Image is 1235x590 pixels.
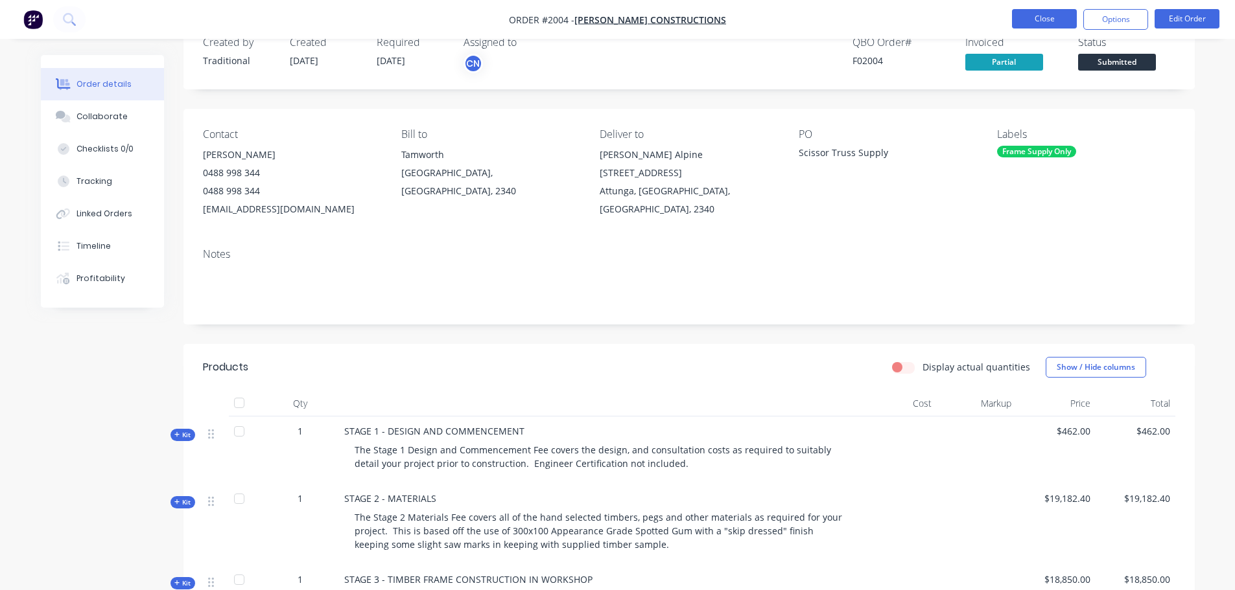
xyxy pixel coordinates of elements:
[965,36,1063,49] div: Invoiced
[509,14,574,26] span: Order #2004 -
[401,146,579,200] div: Tamworth[GEOGRAPHIC_DATA], [GEOGRAPHIC_DATA], 2340
[355,511,845,550] span: The Stage 2 Materials Fee covers all of the hand selected timbers, pegs and other materials as re...
[76,143,134,155] div: Checklists 0/0
[203,182,381,200] div: 0488 998 344
[853,36,950,49] div: QBO Order #
[41,100,164,133] button: Collaborate
[1012,9,1077,28] button: Close
[41,262,164,295] button: Profitability
[574,14,726,26] a: [PERSON_NAME] Constructions
[344,425,524,437] span: STAGE 1 - DESIGN AND COMMENCEMENT
[1078,54,1156,73] button: Submitted
[76,111,128,122] div: Collaborate
[171,429,195,441] div: Kit
[41,165,164,198] button: Tracking
[799,128,976,141] div: PO
[1022,424,1091,438] span: $462.00
[600,182,777,218] div: Attunga, [GEOGRAPHIC_DATA], [GEOGRAPHIC_DATA], 2340
[401,128,579,141] div: Bill to
[171,496,195,508] div: Kit
[344,573,593,585] span: STAGE 3 - TIMBER FRAME CONSTRUCTION IN WORKSHOP
[41,198,164,230] button: Linked Orders
[377,54,405,67] span: [DATE]
[76,240,111,252] div: Timeline
[464,36,593,49] div: Assigned to
[923,360,1030,374] label: Display actual quantities
[298,492,303,505] span: 1
[203,146,381,218] div: [PERSON_NAME]0488 998 3440488 998 344[EMAIL_ADDRESS][DOMAIN_NAME]
[858,391,937,416] div: Cost
[203,54,274,67] div: Traditional
[203,36,274,49] div: Created by
[203,359,248,375] div: Products
[298,424,303,438] span: 1
[1101,573,1170,586] span: $18,850.00
[1078,54,1156,70] span: Submitted
[1101,492,1170,505] span: $19,182.40
[41,133,164,165] button: Checklists 0/0
[290,54,318,67] span: [DATE]
[1046,357,1146,378] button: Show / Hide columns
[203,128,381,141] div: Contact
[23,10,43,29] img: Factory
[171,577,195,589] div: Kit
[174,430,191,440] span: Kit
[290,36,361,49] div: Created
[203,248,1175,260] div: Notes
[600,146,777,182] div: [PERSON_NAME] Alpine [STREET_ADDRESS]
[997,146,1076,157] div: Frame Supply Only
[1083,9,1148,30] button: Options
[377,36,448,49] div: Required
[203,200,381,218] div: [EMAIL_ADDRESS][DOMAIN_NAME]
[261,391,339,416] div: Qty
[174,497,191,507] span: Kit
[1022,573,1091,586] span: $18,850.00
[853,54,950,67] div: F02004
[600,146,777,218] div: [PERSON_NAME] Alpine [STREET_ADDRESS]Attunga, [GEOGRAPHIC_DATA], [GEOGRAPHIC_DATA], 2340
[401,146,579,164] div: Tamworth
[799,146,961,164] div: Scissor Truss Supply
[76,176,112,187] div: Tracking
[203,164,381,182] div: 0488 998 344
[1101,424,1170,438] span: $462.00
[76,273,125,284] div: Profitability
[203,146,381,164] div: [PERSON_NAME]
[355,444,834,470] span: The Stage 1 Design and Commencement Fee covers the design, and consultation costs as required to ...
[41,230,164,262] button: Timeline
[344,492,436,505] span: STAGE 2 - MATERIALS
[76,78,132,90] div: Order details
[1022,492,1091,505] span: $19,182.40
[1155,9,1219,28] button: Edit Order
[1017,391,1096,416] div: Price
[965,54,1043,70] span: Partial
[401,164,579,200] div: [GEOGRAPHIC_DATA], [GEOGRAPHIC_DATA], 2340
[41,68,164,100] button: Order details
[298,573,303,586] span: 1
[600,128,777,141] div: Deliver to
[464,54,483,73] button: CN
[76,208,132,220] div: Linked Orders
[1096,391,1175,416] div: Total
[937,391,1017,416] div: Markup
[174,578,191,588] span: Kit
[997,128,1175,141] div: Labels
[1078,36,1175,49] div: Status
